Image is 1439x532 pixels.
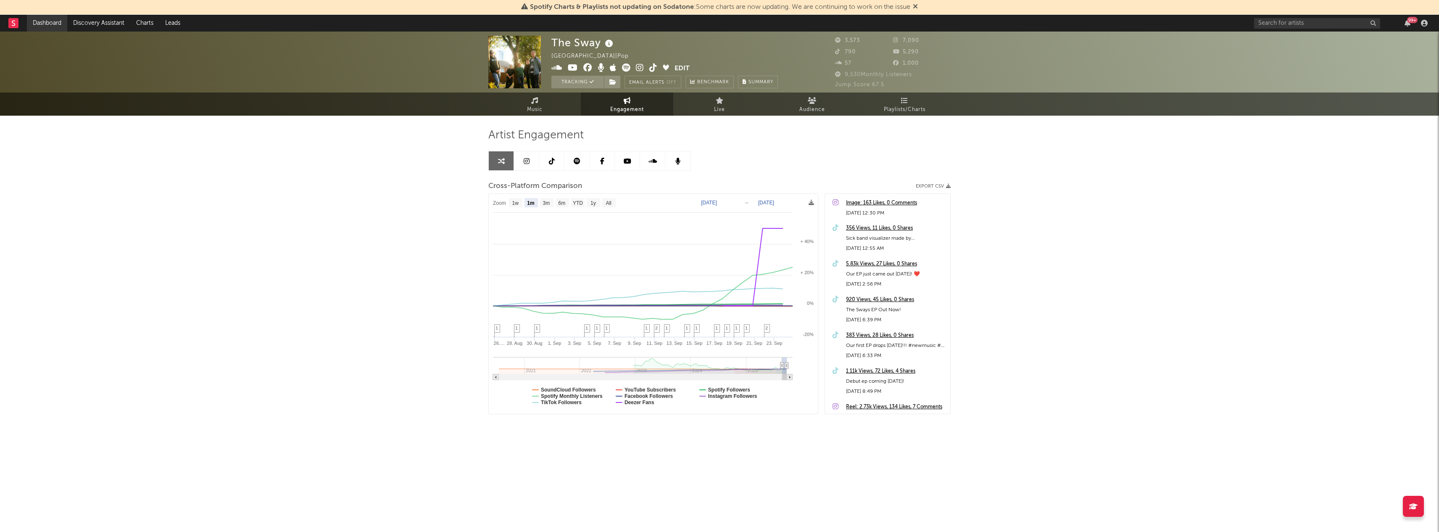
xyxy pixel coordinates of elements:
[673,93,766,116] a: Live
[846,259,946,269] div: 5.83k Views, 27 Likes, 0 Shares
[488,93,581,116] a: Music
[568,341,581,346] text: 3. Sep
[551,36,615,50] div: The Sway
[846,233,946,244] div: Sick band visualizer made by [DEMOGRAPHIC_DATA] ⚡️
[596,326,598,331] span: 1
[858,93,951,116] a: Playlists/Charts
[706,341,722,346] text: 17. Sep
[758,200,774,206] text: [DATE]
[590,200,596,206] text: 1y
[846,341,946,351] div: Our first EP drops [DATE]!!! #newmusic #[DATE]
[515,326,518,331] span: 1
[745,326,748,331] span: 1
[893,38,919,43] span: 7,090
[738,76,778,88] button: Summary
[846,198,946,208] a: Image: 163 Likes, 0 Comments
[835,82,884,87] span: Jump Score: 67.5
[803,332,814,337] text: -20%
[527,341,542,346] text: 30. Aug
[846,331,946,341] a: 383 Views, 28 Likes, 0 Shares
[725,326,728,331] span: 1
[846,305,946,315] div: The Sways EP Out Now!
[628,341,641,346] text: 9. Sep
[708,387,750,393] text: Spotify Followers
[765,326,768,331] span: 2
[846,402,946,412] a: Reel: 2.73k Views, 134 Likes, 7 Comments
[846,376,946,386] div: Debut ep coming [DATE]!
[835,49,856,55] span: 790
[495,326,498,331] span: 1
[744,200,749,206] text: →
[488,181,582,191] span: Cross-Platform Comparison
[67,15,130,32] a: Discovery Assistant
[748,80,773,85] span: Summary
[846,208,946,218] div: [DATE] 12:30 PM
[766,341,782,346] text: 23. Sep
[543,200,550,206] text: 3m
[667,80,677,85] em: Off
[708,393,757,399] text: Instagram Followers
[541,393,603,399] text: Spotify Monthly Listeners
[893,61,919,66] span: 1,000
[846,244,946,254] div: [DATE] 12:55 AM
[913,4,918,11] span: Dismiss
[846,223,946,233] a: 356 Views, 11 Likes, 0 Shares
[801,239,814,244] text: + 40%
[610,105,644,115] span: Engagement
[605,326,608,331] span: 1
[512,200,519,206] text: 1w
[846,366,946,376] a: 1.11k Views, 72 Likes, 4 Shares
[835,61,851,66] span: 57
[893,49,919,55] span: 5,290
[685,326,688,331] span: 1
[527,200,534,206] text: 1m
[27,15,67,32] a: Dashboard
[714,105,725,115] span: Live
[675,64,690,74] button: Edit
[846,279,946,289] div: [DATE] 2:56 PM
[846,386,946,397] div: [DATE] 8:49 PM
[535,326,538,331] span: 1
[726,341,742,346] text: 19. Sep
[846,295,946,305] a: 920 Views, 45 Likes, 0 Shares
[884,105,925,115] span: Playlists/Charts
[541,387,596,393] text: SoundCloud Followers
[646,341,662,346] text: 11. Sep
[493,200,506,206] text: Zoom
[559,200,566,206] text: 6m
[846,269,946,279] div: Our EP just came out [DATE]! ❤️
[1407,17,1418,23] div: 99 +
[701,200,717,206] text: [DATE]
[697,77,729,87] span: Benchmark
[581,93,673,116] a: Engagement
[746,341,762,346] text: 21. Sep
[766,93,858,116] a: Audience
[608,341,621,346] text: 7. Sep
[695,326,698,331] span: 1
[541,400,582,405] text: TikTok Followers
[625,387,676,393] text: YouTube Subscribers
[665,326,668,331] span: 1
[835,72,912,77] span: 9,530 Monthly Listeners
[625,400,654,405] text: Deezer Fans
[916,184,951,189] button: Export CSV
[527,105,543,115] span: Music
[530,4,694,11] span: Spotify Charts & Playlists not updating on Sodatone
[1405,20,1410,26] button: 99+
[551,76,604,88] button: Tracking
[606,200,611,206] text: All
[625,76,681,88] button: Email AlertsOff
[1254,18,1380,29] input: Search for artists
[130,15,159,32] a: Charts
[835,38,860,43] span: 3,573
[807,301,814,306] text: 0%
[530,4,910,11] span: : Some charts are now updating. We are continuing to work on the issue
[686,341,702,346] text: 15. Sep
[548,341,561,346] text: 1. Sep
[846,351,946,361] div: [DATE] 6:33 PM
